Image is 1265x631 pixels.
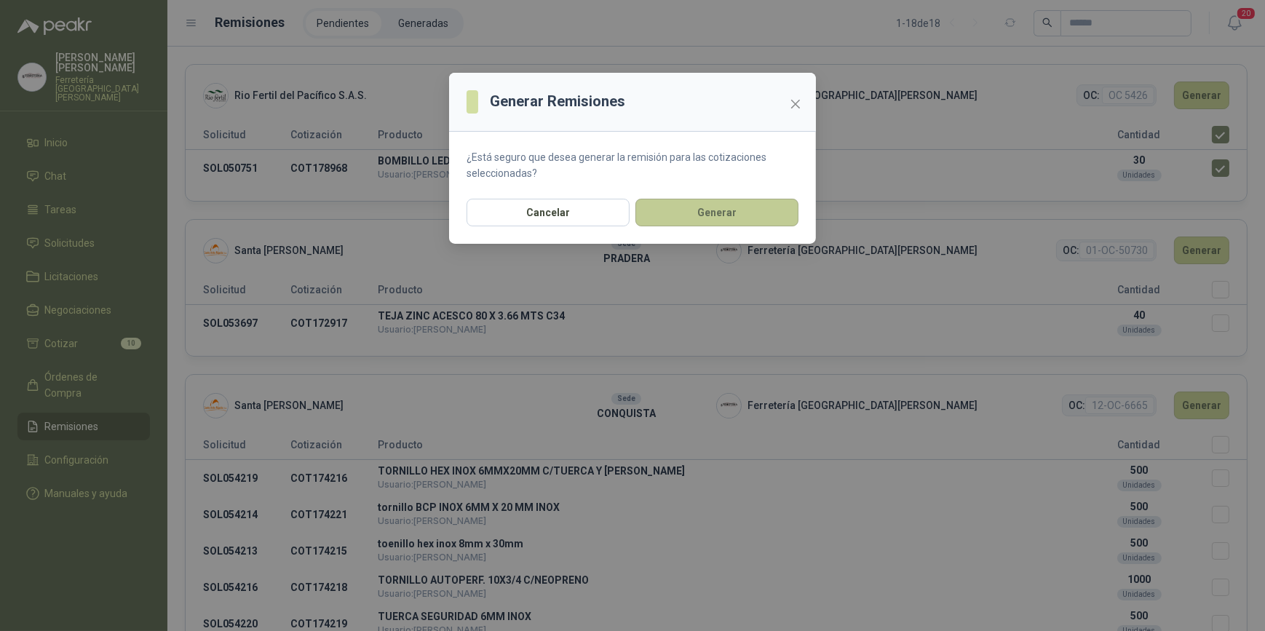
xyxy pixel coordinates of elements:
[467,149,798,181] p: ¿Está seguro que desea generar la remisión para las cotizaciones seleccionadas?
[784,92,807,116] button: Close
[635,199,798,226] button: Generar
[467,199,630,226] button: Cancelar
[790,98,801,110] span: close
[490,90,625,113] h3: Generar Remisiones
